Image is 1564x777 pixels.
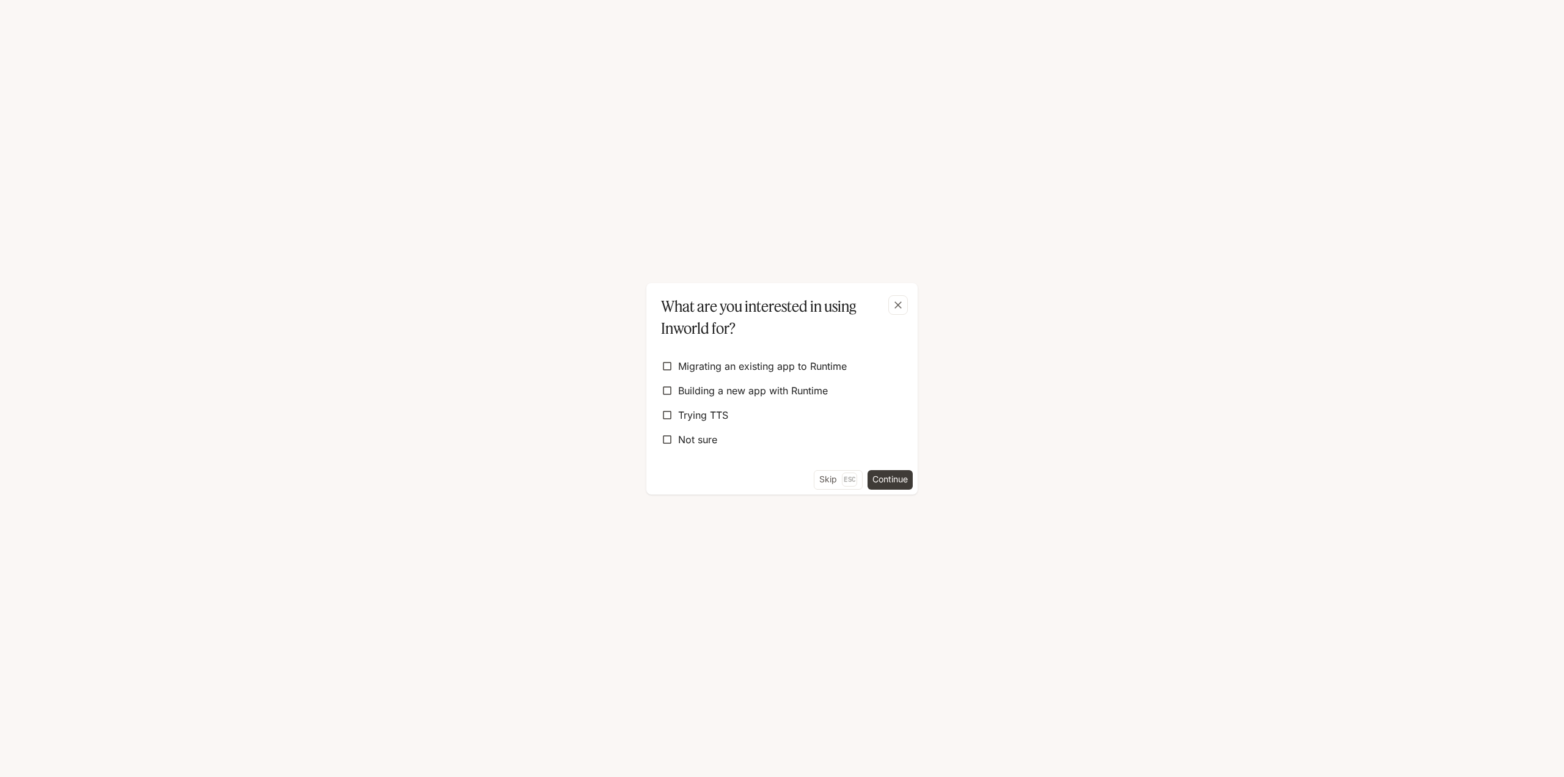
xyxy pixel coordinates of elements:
span: Building a new app with Runtime [678,383,828,398]
button: SkipEsc [814,470,863,490]
span: Not sure [678,432,717,447]
p: What are you interested in using Inworld for? [661,295,898,339]
span: Migrating an existing app to Runtime [678,359,847,374]
button: Continue [868,470,913,490]
p: Esc [842,473,857,486]
span: Trying TTS [678,408,728,422]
